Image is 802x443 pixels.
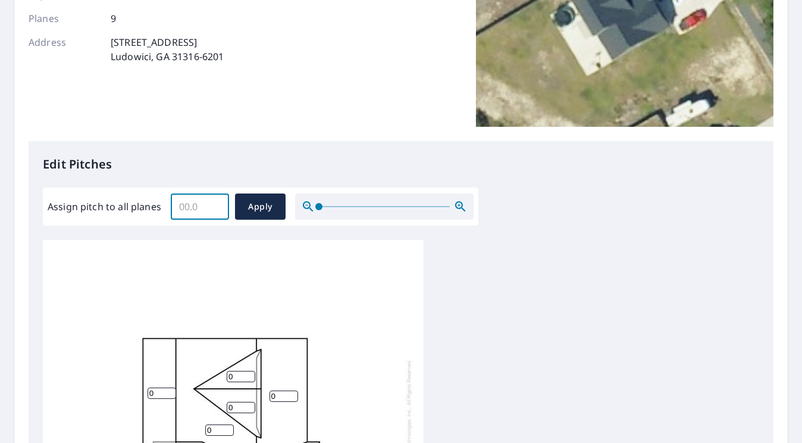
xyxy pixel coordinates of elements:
[171,190,229,223] input: 00.0
[111,35,224,64] p: [STREET_ADDRESS] Ludowici, GA 31316-6201
[111,11,116,26] p: 9
[245,199,276,214] span: Apply
[48,199,161,214] label: Assign pitch to all planes
[43,155,759,173] p: Edit Pitches
[29,11,100,26] p: Planes
[29,35,100,64] p: Address
[235,194,286,220] button: Apply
